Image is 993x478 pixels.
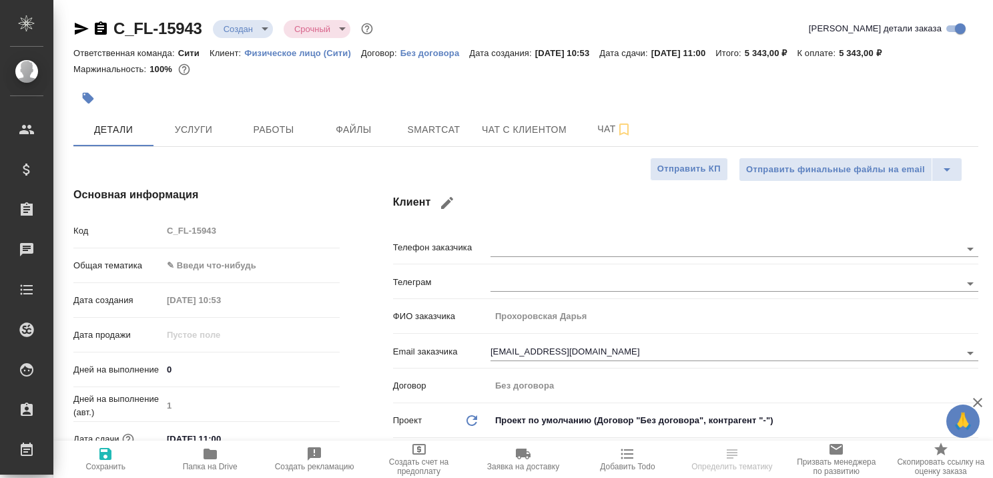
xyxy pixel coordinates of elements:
span: Работы [242,122,306,138]
span: Отправить финальные файлы на email [746,162,925,178]
button: Определить тематику [680,441,784,478]
p: Без договора [400,48,470,58]
input: Пустое поле [490,376,978,395]
button: 🙏 [946,405,980,438]
div: Создан [213,20,273,38]
p: ФИО заказчика [393,310,490,323]
span: Отправить КП [657,162,721,177]
button: 0.00 RUB; [176,61,193,78]
button: Заявка на доставку [471,441,575,478]
button: Скопировать ссылку на оценку заказа [889,441,993,478]
p: Договор: [361,48,400,58]
button: Создан [220,23,257,35]
p: Дней на выполнение [73,363,162,377]
span: Создать рекламацию [275,462,354,471]
div: ✎ Введи что-нибудь [162,254,340,277]
input: Пустое поле [162,325,279,344]
button: Отправить КП [650,158,728,181]
p: Итого: [715,48,744,58]
p: Телеграм [393,276,490,289]
button: Срочный [290,23,334,35]
h4: Клиент [393,187,978,219]
p: Email заказчика [393,345,490,358]
span: Чат [583,121,647,138]
span: Сохранить [85,462,125,471]
p: К оплате: [797,48,839,58]
button: Скопировать ссылку [93,21,109,37]
button: Папка на Drive [157,441,262,478]
button: Open [961,344,980,363]
input: Пустое поле [162,290,279,310]
input: Пустое поле [162,221,340,240]
span: Создать счет на предоплату [374,457,462,476]
svg: Подписаться [616,122,632,138]
button: Сохранить [53,441,157,478]
p: Ответственная команда: [73,48,178,58]
p: Дата сдачи: [599,48,651,58]
span: 🙏 [952,407,974,435]
p: Маржинальность: [73,64,149,74]
button: Добавить тэг [73,83,103,113]
input: ✎ Введи что-нибудь [162,429,279,449]
p: Клиент: [210,48,244,58]
button: Доп статусы указывают на важность/срочность заказа [358,20,376,37]
h4: Основная информация [73,187,340,203]
input: Пустое поле [490,306,978,326]
span: Заявка на доставку [487,462,559,471]
span: Чат с клиентом [482,122,567,138]
button: Призвать менеджера по развитию [784,441,888,478]
span: Призвать менеджера по развитию [792,457,880,476]
p: 5 343,00 ₽ [839,48,892,58]
button: Отправить финальные файлы на email [739,158,932,182]
p: Дата сдачи [73,433,119,446]
div: Проект по умолчанию (Договор "Без договора", контрагент "-") [490,409,978,432]
p: 100% [149,64,176,74]
span: Файлы [322,122,386,138]
p: Сити [178,48,210,58]
span: [PERSON_NAME] детали заказа [809,22,942,35]
p: Код [73,224,162,238]
p: Дней на выполнение (авт.) [73,393,162,419]
p: Проект [393,414,422,427]
span: Smartcat [402,122,466,138]
span: Определить тематику [691,462,772,471]
div: ✎ Введи что-нибудь [167,259,324,272]
input: Пустое поле [162,396,340,415]
span: Добавить Todo [600,462,655,471]
span: Детали [81,122,145,138]
span: Услуги [161,122,226,138]
p: [DATE] 10:53 [535,48,600,58]
p: Дата создания [73,294,162,307]
p: Телефон заказчика [393,241,490,254]
div: Создан [284,20,350,38]
a: Физическое лицо (Сити) [244,47,361,58]
p: [DATE] 11:00 [651,48,716,58]
button: Добавить Todo [575,441,679,478]
p: Договор [393,379,490,393]
a: C_FL-15943 [113,19,202,37]
button: Open [961,274,980,293]
p: Дата создания: [469,48,535,58]
div: split button [739,158,962,182]
p: 5 343,00 ₽ [745,48,797,58]
span: Скопировать ссылку на оценку заказа [897,457,985,476]
p: Общая тематика [73,259,162,272]
p: Дата продажи [73,328,162,342]
a: Без договора [400,47,470,58]
button: Создать счет на предоплату [366,441,470,478]
button: Если добавить услуги и заполнить их объемом, то дата рассчитается автоматически [119,431,137,448]
span: Папка на Drive [183,462,238,471]
button: Создать рекламацию [262,441,366,478]
input: ✎ Введи что-нибудь [162,360,340,379]
button: Open [961,240,980,258]
p: Физическое лицо (Сити) [244,48,361,58]
button: Скопировать ссылку для ЯМессенджера [73,21,89,37]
